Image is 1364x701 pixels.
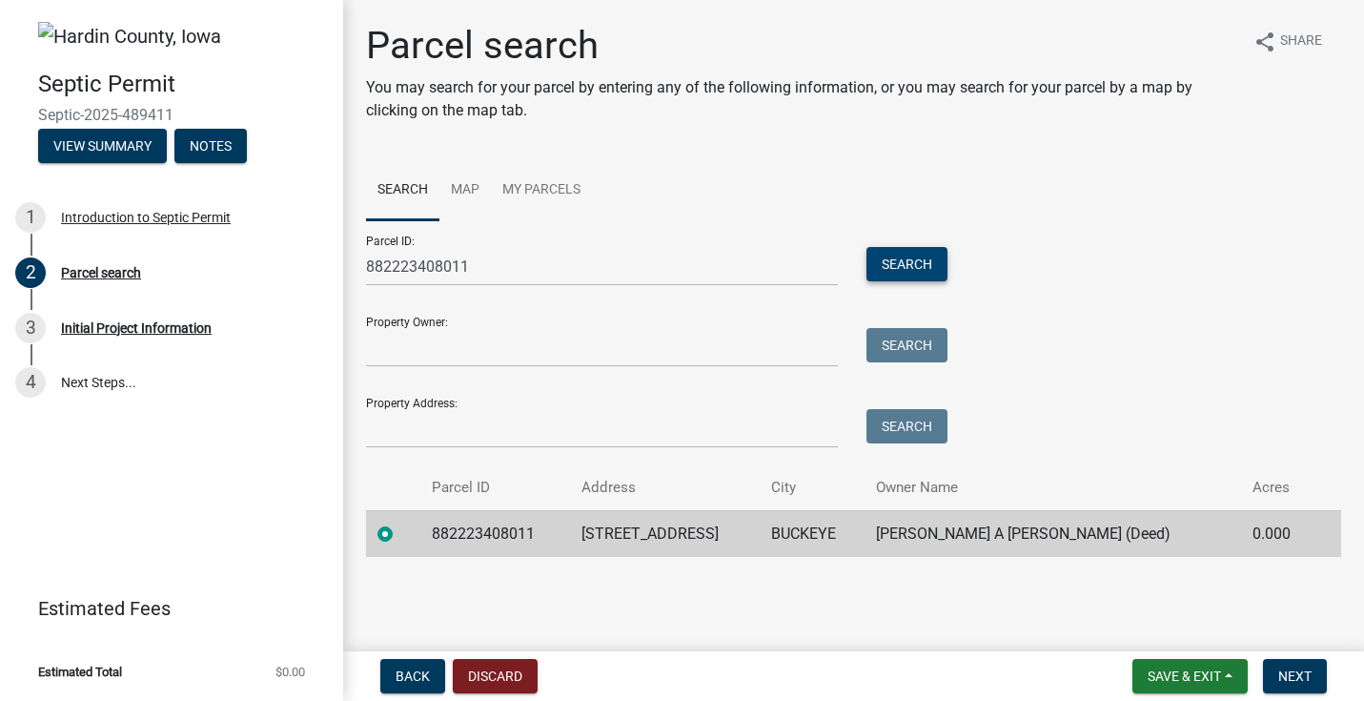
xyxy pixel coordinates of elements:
[366,23,1238,69] h1: Parcel search
[1132,659,1248,693] button: Save & Exit
[174,129,247,163] button: Notes
[439,160,491,221] a: Map
[453,659,538,693] button: Discard
[275,666,305,678] span: $0.00
[61,211,231,224] div: Introduction to Septic Permit
[38,129,167,163] button: View Summary
[420,510,570,557] td: 882223408011
[866,328,947,362] button: Search
[38,139,167,155] wm-modal-confirm: Summary
[15,202,46,233] div: 1
[866,247,947,281] button: Search
[366,76,1238,122] p: You may search for your parcel by entering any of the following information, or you may search fo...
[366,160,439,221] a: Search
[1263,659,1327,693] button: Next
[38,106,305,124] span: Septic-2025-489411
[570,510,761,557] td: [STREET_ADDRESS]
[1238,23,1337,60] button: shareShare
[1280,31,1322,53] span: Share
[1241,465,1313,510] th: Acres
[760,465,864,510] th: City
[15,589,313,628] a: Estimated Fees
[1241,510,1313,557] td: 0.000
[38,71,328,98] h4: Septic Permit
[570,465,761,510] th: Address
[1148,669,1221,684] span: Save & Exit
[174,139,247,155] wm-modal-confirm: Notes
[491,160,592,221] a: My Parcels
[38,22,221,51] img: Hardin County, Iowa
[420,465,570,510] th: Parcel ID
[1278,669,1312,684] span: Next
[760,510,864,557] td: BUCKEYE
[61,321,212,335] div: Initial Project Information
[38,666,122,678] span: Estimated Total
[1253,31,1276,53] i: share
[865,465,1242,510] th: Owner Name
[380,659,445,693] button: Back
[15,367,46,398] div: 4
[396,669,430,684] span: Back
[866,409,947,443] button: Search
[865,510,1242,557] td: [PERSON_NAME] A [PERSON_NAME] (Deed)
[15,313,46,343] div: 3
[15,258,46,288] div: 2
[61,266,141,279] div: Parcel search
